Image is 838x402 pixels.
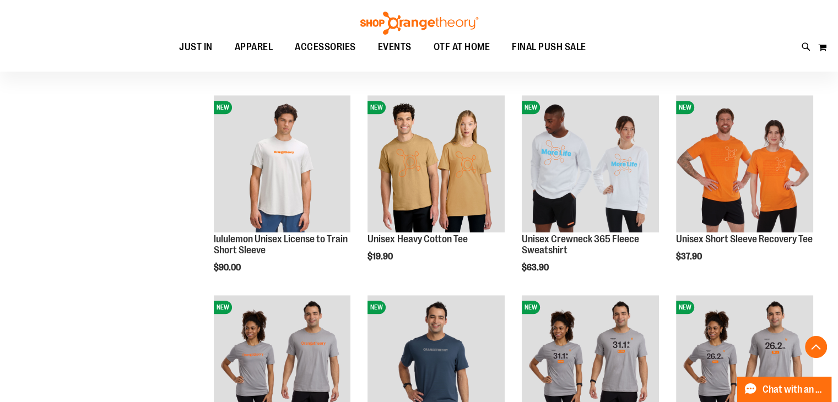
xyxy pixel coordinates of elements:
a: lululemon Unisex License to Train Short Sleeve [214,233,348,256]
span: APPAREL [235,35,273,59]
a: Unisex Crewneck 365 Fleece Sweatshirt [522,233,639,256]
span: FINAL PUSH SALE [512,35,586,59]
span: NEW [367,301,386,314]
button: Chat with an Expert [737,377,832,402]
div: product [671,90,819,290]
span: Chat with an Expert [763,384,825,395]
div: product [208,90,356,300]
a: Unisex Crewneck 365 Fleece SweatshirtNEW [522,95,659,234]
span: $90.00 [214,263,242,273]
a: Unisex Short Sleeve Recovery Tee [676,233,813,245]
span: JUST IN [179,35,213,59]
span: NEW [676,101,694,114]
img: Unisex Crewneck 365 Fleece Sweatshirt [522,95,659,232]
img: Shop Orangetheory [359,12,480,35]
span: NEW [522,301,540,314]
span: NEW [367,101,386,114]
a: ACCESSORIES [284,35,367,60]
span: $19.90 [367,252,394,262]
a: FINAL PUSH SALE [501,35,597,60]
a: lululemon Unisex License to Train Short SleeveNEW [214,95,351,234]
a: Unisex Short Sleeve Recovery TeeNEW [676,95,813,234]
span: NEW [676,301,694,314]
a: Unisex Heavy Cotton TeeNEW [367,95,505,234]
a: JUST IN [168,35,224,60]
span: $63.90 [522,263,550,273]
img: Unisex Short Sleeve Recovery Tee [676,95,813,232]
span: EVENTS [378,35,412,59]
img: lululemon Unisex License to Train Short Sleeve [214,95,351,232]
span: $37.90 [676,252,704,262]
span: OTF AT HOME [434,35,490,59]
a: APPAREL [224,35,284,59]
span: NEW [214,301,232,314]
div: product [362,90,510,290]
img: Unisex Heavy Cotton Tee [367,95,505,232]
a: Unisex Heavy Cotton Tee [367,233,467,245]
a: OTF AT HOME [423,35,501,60]
span: NEW [522,101,540,114]
span: ACCESSORIES [295,35,356,59]
button: Back To Top [805,336,827,358]
div: product [516,90,664,300]
span: NEW [214,101,232,114]
a: EVENTS [367,35,423,60]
